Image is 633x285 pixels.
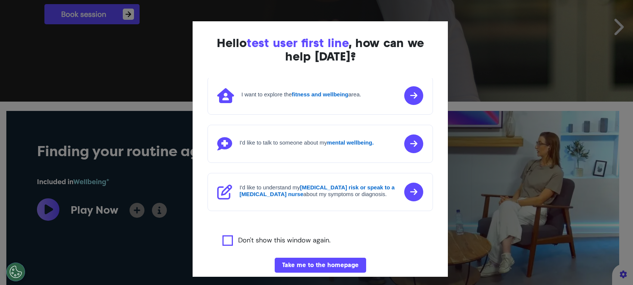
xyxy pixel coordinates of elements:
h4: I want to explore the area. [241,91,361,98]
h4: I'd like to talk to someone about my [240,139,374,146]
strong: mental wellbeing. [327,139,374,146]
button: Take me to the homepage [275,258,366,273]
strong: [MEDICAL_DATA] risk or speak to a [MEDICAL_DATA] nurse [240,184,395,197]
input: Agree to privacy policy [222,235,233,246]
div: Hello , how can we help [DATE]? [208,36,433,63]
strong: fitness and wellbeing [292,91,349,97]
span: test user first line [247,36,349,50]
button: Open Preferences [6,263,25,281]
label: Don't show this window again. [238,235,331,246]
h4: I'd like to understand my about my symptoms or diagnosis. [240,184,403,198]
